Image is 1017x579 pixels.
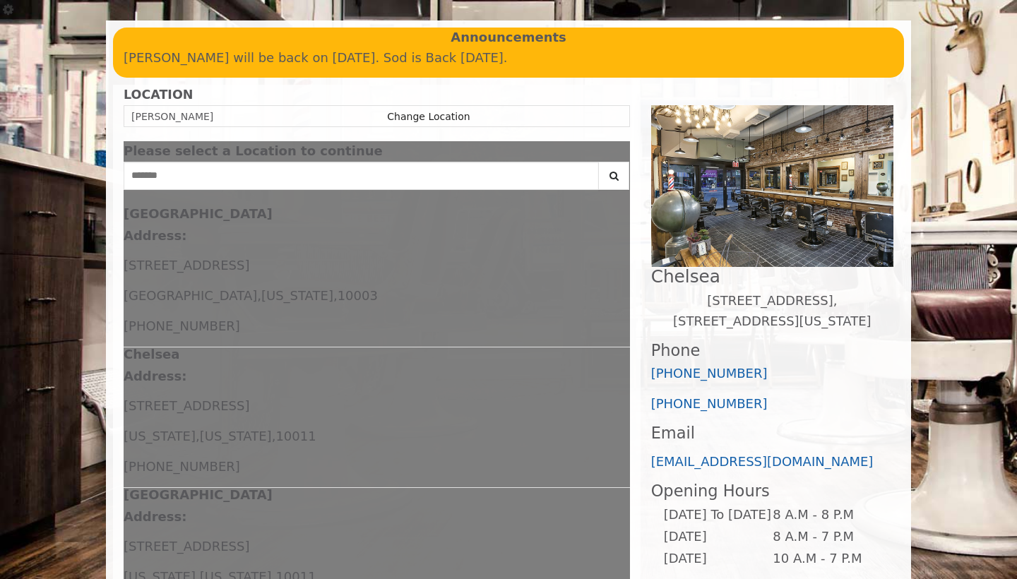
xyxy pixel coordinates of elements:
[124,258,249,273] span: [STREET_ADDRESS]
[261,288,333,303] span: [US_STATE]
[663,548,772,570] td: [DATE]
[663,504,772,526] td: [DATE] To [DATE]
[606,171,622,181] i: Search button
[387,111,470,122] a: Change Location
[451,28,566,48] b: Announcements
[338,288,378,303] span: 10003
[124,347,179,362] b: Chelsea
[124,318,240,333] span: [PHONE_NUMBER]
[651,342,893,359] h3: Phone
[200,429,272,443] span: [US_STATE]
[772,526,881,548] td: 8 A.M - 7 P.M
[663,526,772,548] td: [DATE]
[124,88,193,102] b: LOCATION
[333,288,338,303] span: ,
[275,429,316,443] span: 10011
[257,288,261,303] span: ,
[272,429,276,443] span: ,
[131,111,213,122] span: [PERSON_NAME]
[124,162,599,190] input: Search Center
[196,429,200,443] span: ,
[124,206,273,221] b: [GEOGRAPHIC_DATA]
[651,291,893,332] p: [STREET_ADDRESS],[STREET_ADDRESS][US_STATE]
[651,366,768,381] a: [PHONE_NUMBER]
[124,398,249,413] span: [STREET_ADDRESS]
[124,143,383,158] span: Please select a Location to continue
[124,228,186,243] b: Address:
[651,396,768,411] a: [PHONE_NUMBER]
[124,48,893,68] p: [PERSON_NAME] will be back on [DATE]. Sod is Back [DATE].
[772,548,881,570] td: 10 A.M - 7 P.M
[124,487,273,502] b: [GEOGRAPHIC_DATA]
[772,504,881,526] td: 8 A.M - 8 P.M
[651,482,893,500] h3: Opening Hours
[651,454,874,469] a: [EMAIL_ADDRESS][DOMAIN_NAME]
[124,162,630,197] div: Center Select
[124,429,196,443] span: [US_STATE]
[651,424,893,442] h3: Email
[609,147,630,156] button: close dialog
[124,369,186,383] b: Address:
[124,539,249,554] span: [STREET_ADDRESS]
[651,267,893,286] h2: Chelsea
[124,459,240,474] span: [PHONE_NUMBER]
[124,288,257,303] span: [GEOGRAPHIC_DATA]
[124,509,186,524] b: Address:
